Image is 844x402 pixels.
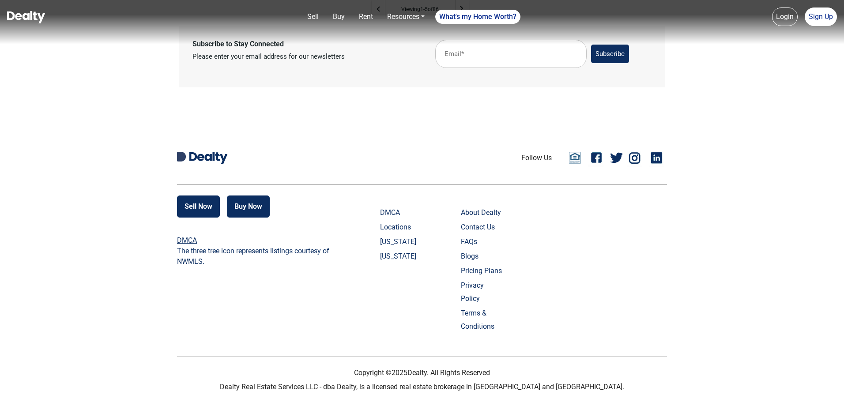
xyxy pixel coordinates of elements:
[177,368,667,378] p: Copyright © 2025 Dealty. All Rights Reserved
[329,8,348,26] a: Buy
[588,149,606,167] a: Facebook
[177,382,667,392] p: Dealty Real Estate Services LLC - dba Dealty, is a licensed real estate brokerage in [GEOGRAPHIC_...
[461,307,505,333] a: Terms & Conditions
[435,10,520,24] a: What's my Home Worth?
[304,8,322,26] a: Sell
[627,149,645,167] a: Instagram
[227,195,270,218] button: Buy Now
[649,149,667,167] a: Linkedin
[805,8,837,26] a: Sign Up
[772,8,798,26] a: Login
[380,221,424,234] a: Locations
[189,152,227,164] img: Dealty
[380,206,424,219] a: DMCA
[177,236,197,244] a: DMCA
[566,151,584,165] a: Email
[177,246,334,267] p: The three tree icon represents listings courtesy of NWMLS.
[461,221,505,234] a: Contact Us
[192,52,409,62] p: Please enter your email address for our newsletters
[380,235,424,248] a: [US_STATE]
[177,195,220,218] button: Sell Now
[177,152,186,162] img: Dealty D
[521,153,552,163] li: Follow Us
[461,206,505,219] a: About Dealty
[591,45,629,64] button: Subscribe
[610,149,623,167] a: Twitter
[380,250,424,263] a: [US_STATE]
[461,235,505,248] a: FAQs
[7,11,45,23] img: Dealty - Buy, Sell & Rent Homes
[384,8,428,26] a: Resources
[461,279,505,305] a: Privacy Policy
[355,8,377,26] a: Rent
[461,264,505,278] a: Pricing Plans
[461,250,505,263] a: Blogs
[435,40,587,68] input: Email*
